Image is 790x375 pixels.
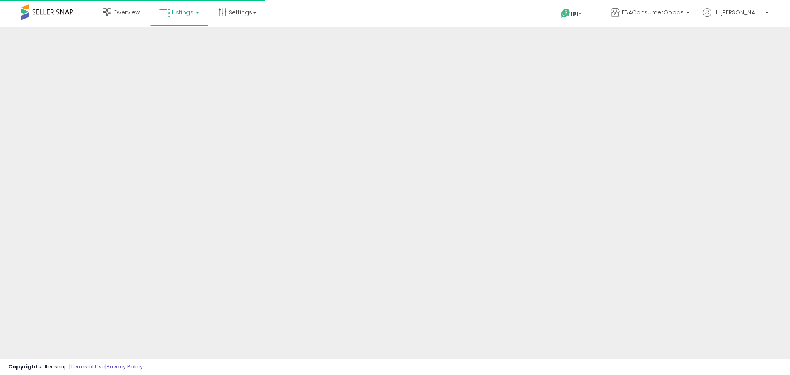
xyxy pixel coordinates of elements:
[8,363,143,371] div: seller snap | |
[560,8,571,19] i: Get Help
[622,8,684,16] span: FBAConsumerGoods
[8,363,38,370] strong: Copyright
[107,363,143,370] a: Privacy Policy
[113,8,140,16] span: Overview
[703,8,769,27] a: Hi [PERSON_NAME]
[554,2,598,27] a: Help
[70,363,105,370] a: Terms of Use
[713,8,763,16] span: Hi [PERSON_NAME]
[571,11,582,18] span: Help
[172,8,193,16] span: Listings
